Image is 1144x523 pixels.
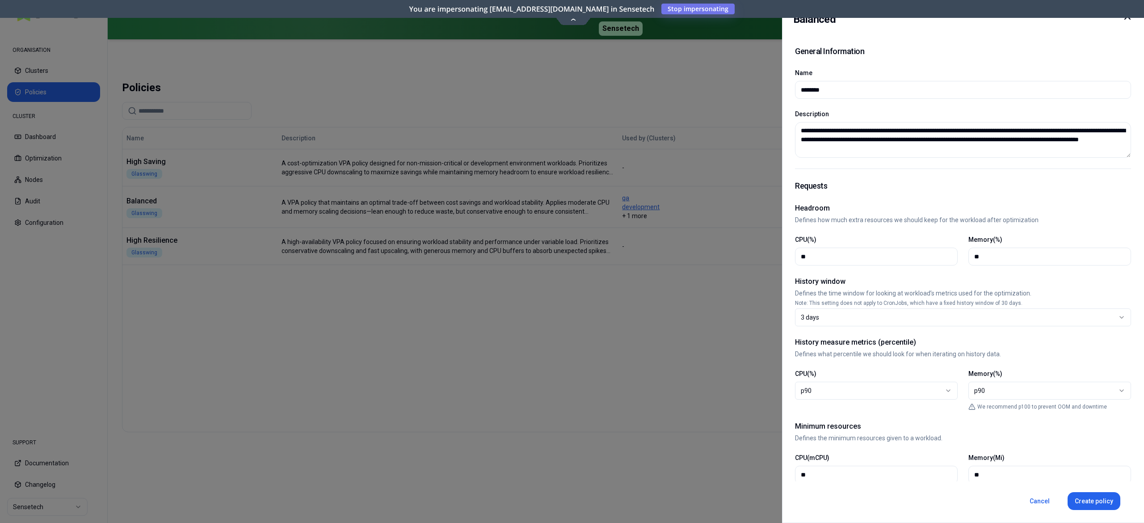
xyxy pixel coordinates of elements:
p: Defines how much extra resources we should keep for the workload after optimization [795,215,1131,224]
label: Name [795,69,812,76]
p: Defines the minimum resources given to a workload. [795,434,1131,443]
h2: Headroom [795,203,1131,214]
label: Memory(%) [968,370,1002,377]
label: Description [795,110,829,118]
p: Defines the time window for looking at workload’s metrics used for the optimization. [795,289,1131,298]
h1: Requests [795,180,1131,192]
p: We recommend p100 to prevent OOM and downtime [977,403,1107,410]
h1: General Information [795,45,864,58]
label: Memory(Mi) [968,454,1005,461]
label: CPU(%) [795,236,816,243]
button: Cancel [1022,492,1057,510]
h2: Balanced [793,11,836,27]
h2: Minimum resources [795,421,1131,432]
p: Note: This setting does not apply to CronJobs, which have a fixed history window of 30 days. [795,299,1131,307]
p: Defines what percentile we should look for when iterating on history data. [795,350,1131,359]
button: Create policy [1068,492,1120,510]
h2: History window [795,276,1131,287]
h2: History measure metrics (percentile) [795,337,1131,348]
label: Memory(%) [968,236,1002,243]
label: CPU(mCPU) [795,454,829,461]
label: CPU(%) [795,370,816,377]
